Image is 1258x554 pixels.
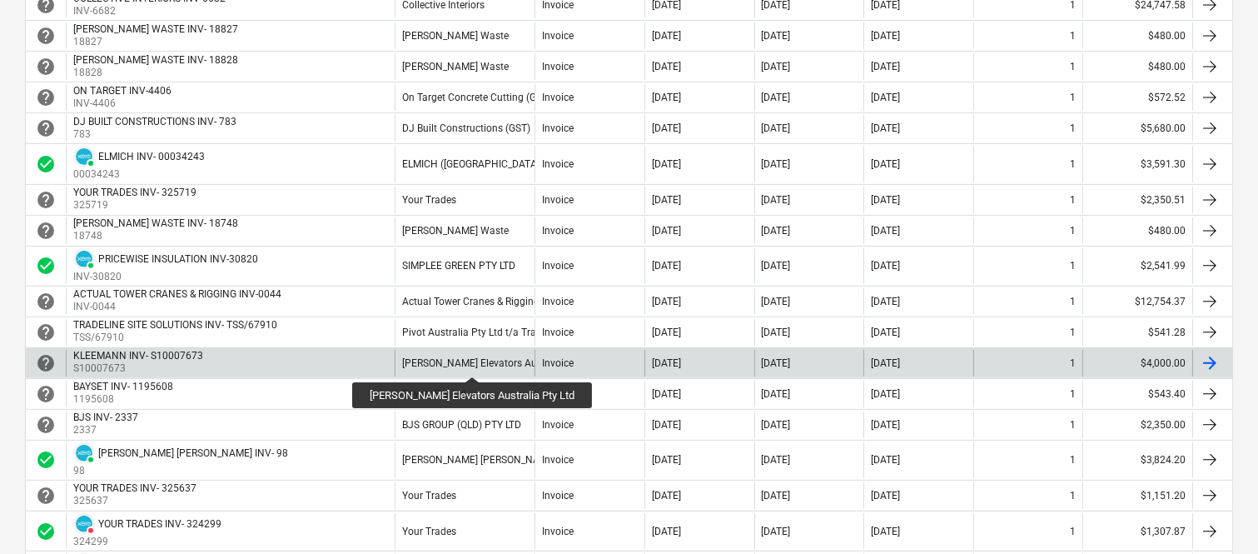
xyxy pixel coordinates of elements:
[73,300,285,314] p: INV-0044
[871,225,900,237] div: [DATE]
[36,57,56,77] span: help
[762,454,791,466] div: [DATE]
[871,454,900,466] div: [DATE]
[1070,61,1076,72] div: 1
[652,30,681,42] div: [DATE]
[402,357,599,369] div: [PERSON_NAME] Elevators Australia Pty Ltd
[73,229,241,243] p: 18748
[542,490,574,502] div: Invoice
[652,296,681,307] div: [DATE]
[1070,296,1076,307] div: 1
[73,331,281,345] p: TSS/67910
[1082,381,1192,407] div: $543.40
[36,26,56,46] div: Invoice is waiting for an approval
[871,92,900,103] div: [DATE]
[1082,482,1192,509] div: $1,151.20
[762,296,791,307] div: [DATE]
[36,415,56,435] div: Invoice is waiting for an approval
[871,327,900,338] div: [DATE]
[542,327,574,338] div: Invoice
[402,296,539,307] div: Actual Tower Cranes & Rigging
[871,30,900,42] div: [DATE]
[36,57,56,77] div: Invoice is waiting for an approval
[871,61,900,72] div: [DATE]
[1082,442,1192,478] div: $3,824.20
[871,357,900,369] div: [DATE]
[36,450,56,470] div: Invoice was approved
[871,490,900,502] div: [DATE]
[73,319,277,331] div: TRADELINE SITE SOLUTIONS INV- TSS/67910
[73,381,173,392] div: BAYSET INV- 1195608
[1082,146,1192,182] div: $3,591.30
[871,388,900,400] div: [DATE]
[36,292,56,312] div: Invoice is waiting for an approval
[76,251,92,267] img: xero.svg
[652,260,681,272] div: [DATE]
[73,198,200,212] p: 325719
[542,158,574,170] div: Invoice
[762,388,791,400] div: [DATE]
[871,122,900,134] div: [DATE]
[73,288,281,300] div: ACTUAL TOWER CRANES & RIGGING INV-0044
[73,494,200,508] p: 325637
[36,522,56,542] span: check_circle
[652,225,681,237] div: [DATE]
[762,225,791,237] div: [DATE]
[542,225,574,237] div: Invoice
[652,357,681,369] div: [DATE]
[652,92,681,103] div: [DATE]
[73,248,95,270] div: Invoice has been synced with Xero and its status is currently PAID
[73,4,229,18] p: INV-6682
[542,92,574,103] div: Invoice
[762,260,791,272] div: [DATE]
[402,158,603,170] div: ELMICH ([GEOGRAPHIC_DATA]) PTY LIMITED
[652,61,681,72] div: [DATE]
[1070,122,1076,134] div: 1
[1082,412,1192,438] div: $2,350.00
[36,353,56,373] span: help
[98,447,288,459] div: [PERSON_NAME] [PERSON_NAME] INV- 98
[36,154,56,174] span: check_circle
[73,442,95,464] div: Invoice has been synced with Xero and its status is currently PAID
[36,450,56,470] span: check_circle
[1070,388,1076,400] div: 1
[36,486,56,506] span: help
[73,116,236,127] div: DJ BUILT CONSTRUCTIONS INV- 783
[73,362,206,376] p: S10007673
[1082,288,1192,315] div: $12,754.37
[36,87,56,107] span: help
[542,30,574,42] div: Invoice
[762,490,791,502] div: [DATE]
[542,388,574,400] div: Invoice
[73,392,177,407] p: 1195608
[762,419,791,431] div: [DATE]
[73,217,238,229] div: [PERSON_NAME] WASTE INV- 18748
[652,158,681,170] div: [DATE]
[402,388,466,400] div: Bayset Pty Ltd
[73,127,240,142] p: 783
[36,190,56,210] span: help
[652,454,681,466] div: [DATE]
[1082,53,1192,80] div: $480.00
[73,35,241,49] p: 18827
[542,296,574,307] div: Invoice
[402,30,509,42] div: [PERSON_NAME] Waste
[36,292,56,312] span: help
[1175,474,1258,554] iframe: Chat Widget
[36,87,56,107] div: Invoice is waiting for an approval
[73,482,196,494] div: YOUR TRADES INV- 325637
[36,415,56,435] span: help
[1082,350,1192,377] div: $4,000.00
[871,526,900,537] div: [DATE]
[1082,513,1192,549] div: $1,307.87
[762,92,791,103] div: [DATE]
[1070,327,1076,338] div: 1
[871,296,900,307] div: [DATE]
[402,327,627,338] div: Pivot Australia Pty Ltd t/a Tradeline Site Solutions
[36,221,56,241] div: Invoice is waiting for an approval
[542,526,574,537] div: Invoice
[36,154,56,174] div: Invoice was approved
[36,522,56,542] div: Invoice was approved
[36,322,56,342] div: Invoice is waiting for an approval
[1070,225,1076,237] div: 1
